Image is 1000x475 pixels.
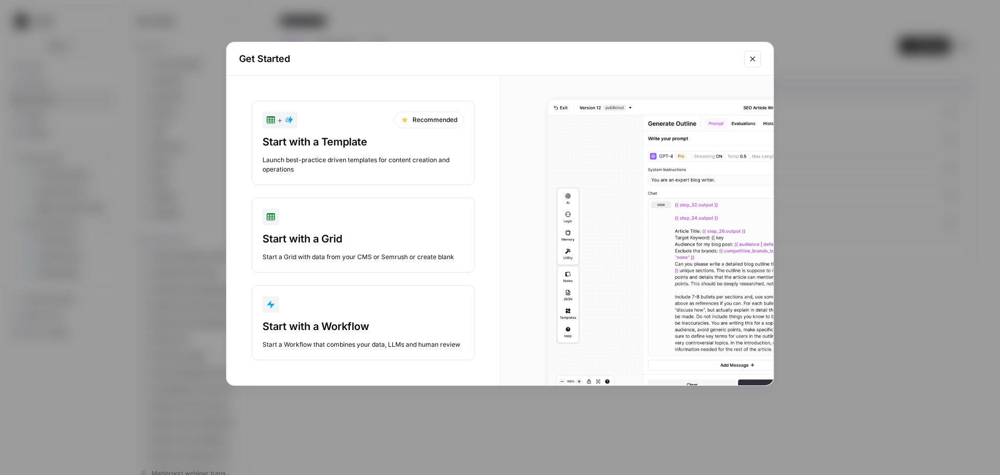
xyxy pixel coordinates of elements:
div: Recommended [394,112,464,128]
div: Start a Workflow that combines your data, LLMs and human review [262,340,464,349]
button: Start with a WorkflowStart a Workflow that combines your data, LLMs and human review [252,285,475,360]
div: Start with a Workflow [262,319,464,334]
div: + [267,114,293,126]
div: Start a Grid with data from your CMS or Semrush or create blank [262,252,464,262]
div: Start with a Template [262,135,464,149]
div: Start with a Grid [262,232,464,246]
div: Launch best-practice driven templates for content creation and operations [262,155,464,174]
button: Close modal [744,51,761,67]
button: +RecommendedStart with a TemplateLaunch best-practice driven templates for content creation and o... [252,101,475,185]
button: Start with a GridStart a Grid with data from your CMS or Semrush or create blank [252,198,475,273]
h2: Get Started [239,52,738,66]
